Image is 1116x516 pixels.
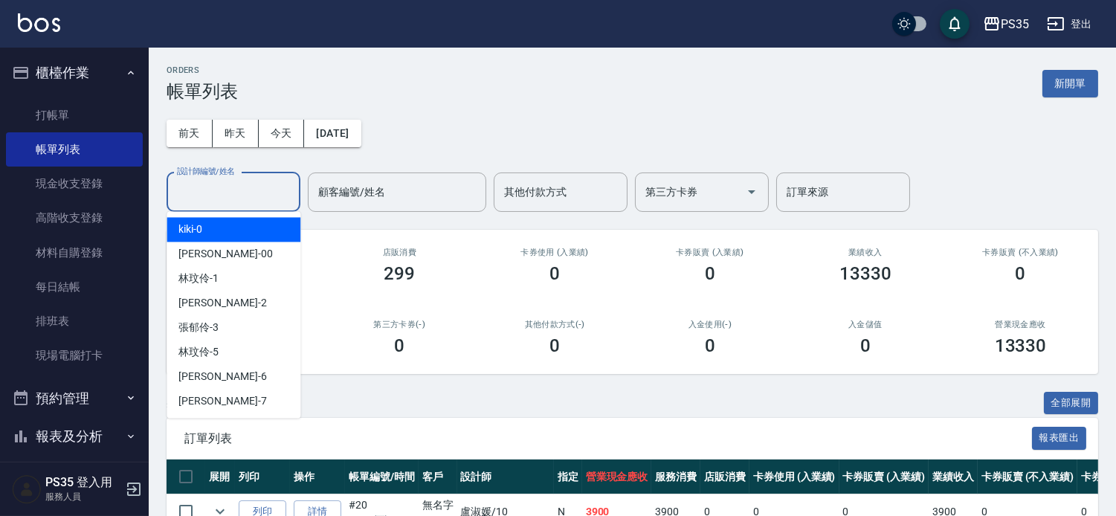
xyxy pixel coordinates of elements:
th: 業績收入 [929,459,978,494]
h3: 帳單列表 [167,81,238,102]
h5: PS35 登入用 [45,475,121,490]
button: 今天 [259,120,305,147]
h2: 第三方卡券(-) [340,320,459,329]
label: 設計師編號/姓名 [177,166,235,177]
h3: 0 [394,335,404,356]
h3: 299 [384,263,415,284]
h2: 營業現金應收 [961,320,1080,329]
h2: 其他付款方式(-) [495,320,615,329]
h2: 卡券販賣 (不入業績) [961,248,1080,257]
button: 報表及分析 [6,417,143,456]
button: 昨天 [213,120,259,147]
h3: 0 [705,335,715,356]
h3: 13330 [995,335,1047,356]
a: 報表匯出 [1032,430,1087,445]
h3: 0 [705,263,715,284]
th: 操作 [290,459,345,494]
th: 帳單編號/時間 [345,459,419,494]
th: 卡券販賣 (不入業績) [978,459,1077,494]
p: 服務人員 [45,490,121,503]
button: [DATE] [304,120,361,147]
h2: 卡券販賣 (入業績) [650,248,770,257]
button: 全部展開 [1044,392,1099,415]
a: 現場電腦打卡 [6,338,143,373]
button: 客戶管理 [6,456,143,494]
h2: ORDERS [167,65,238,75]
a: 材料自購登錄 [6,236,143,270]
div: PS35 [1001,15,1029,33]
h2: 卡券使用 (入業績) [495,248,615,257]
a: 高階收支登錄 [6,201,143,235]
span: 林玟伶 -1 [178,271,219,286]
th: 卡券販賣 (入業績) [839,459,929,494]
th: 設計師 [457,459,554,494]
th: 列印 [235,459,290,494]
button: PS35 [977,9,1035,39]
a: 新開單 [1042,76,1098,90]
th: 展開 [205,459,235,494]
th: 店販消費 [700,459,749,494]
span: 林玟伶 -5 [178,344,219,360]
h3: 0 [549,335,560,356]
button: 櫃檯作業 [6,54,143,92]
th: 客戶 [419,459,457,494]
button: 新開單 [1042,70,1098,97]
span: [PERSON_NAME] -00 [178,246,272,262]
img: Person [12,474,42,504]
span: 張郁伶 -3 [178,320,219,335]
button: 前天 [167,120,213,147]
button: 報表匯出 [1032,427,1087,450]
span: [PERSON_NAME] -7 [178,393,266,409]
div: 無名字 [422,497,454,513]
h2: 業績收入 [805,248,925,257]
span: kiki -0 [178,222,202,237]
th: 服務消費 [651,459,700,494]
th: 營業現金應收 [582,459,652,494]
img: Logo [18,13,60,32]
h3: 0 [549,263,560,284]
a: 打帳單 [6,98,143,132]
a: 每日結帳 [6,270,143,304]
h3: 13330 [839,263,891,284]
span: 訂單列表 [184,431,1032,446]
span: [PERSON_NAME] -6 [178,369,266,384]
h2: 店販消費 [340,248,459,257]
h3: 0 [1016,263,1026,284]
a: 排班表 [6,304,143,338]
button: 預約管理 [6,379,143,418]
a: 帳單列表 [6,132,143,167]
h3: 0 [860,335,871,356]
a: 現金收支登錄 [6,167,143,201]
h2: 入金儲值 [805,320,925,329]
button: 登出 [1041,10,1098,38]
th: 卡券使用 (入業績) [749,459,839,494]
h2: 入金使用(-) [650,320,770,329]
button: Open [740,180,764,204]
th: 指定 [554,459,582,494]
span: [PERSON_NAME] -2 [178,295,266,311]
button: save [940,9,970,39]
